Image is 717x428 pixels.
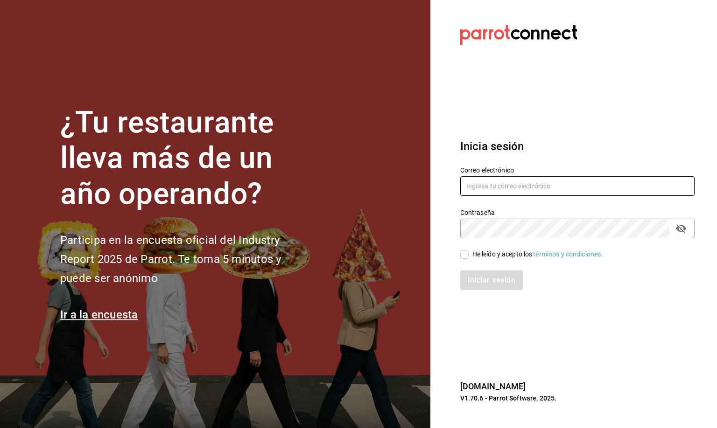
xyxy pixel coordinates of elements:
[532,250,603,258] a: Términos y condiciones.
[460,138,695,155] h3: Inicia sesión
[460,381,526,391] a: [DOMAIN_NAME]
[60,105,312,212] h1: ¿Tu restaurante lleva más de un año operando?
[472,249,603,259] div: He leído y acepto los
[460,166,695,173] label: Correo electrónico
[460,176,695,196] input: Ingresa tu correo electrónico
[460,393,695,403] p: V1.70.6 - Parrot Software, 2025.
[460,209,695,215] label: Contraseña
[60,308,138,321] a: Ir a la encuesta
[673,221,689,236] button: passwordField
[60,231,312,288] h2: Participa en la encuesta oficial del Industry Report 2025 de Parrot. Te toma 5 minutos y puede se...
